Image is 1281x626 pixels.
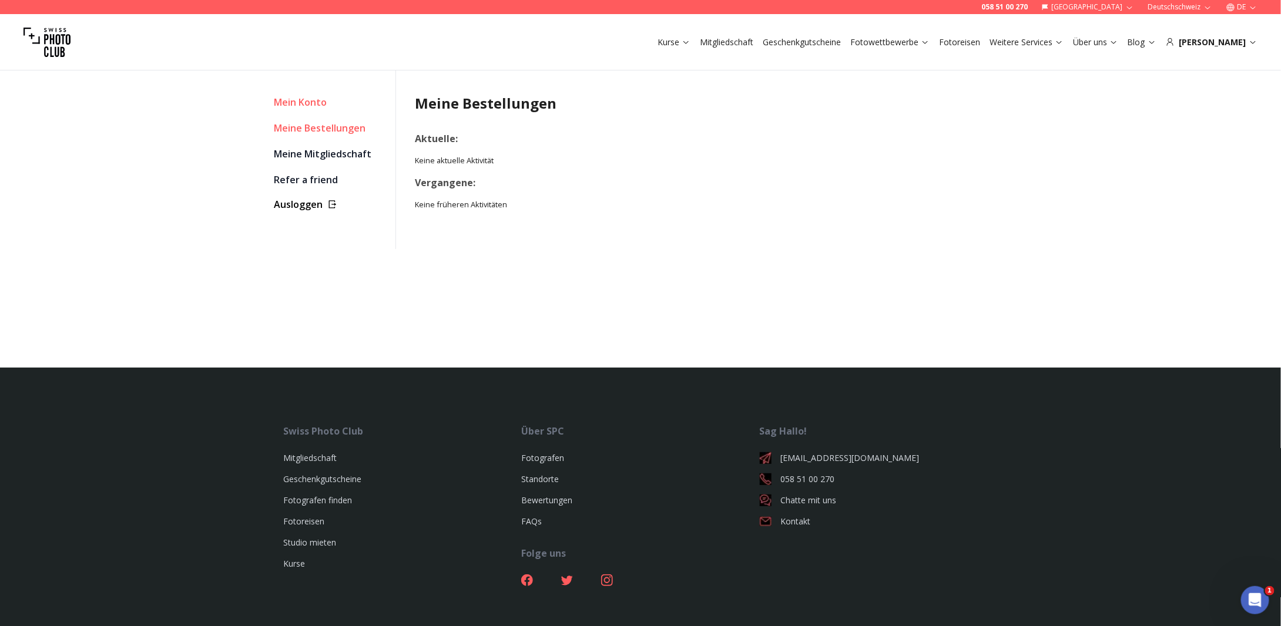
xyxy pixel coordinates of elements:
[1128,36,1156,48] a: Blog
[760,516,998,527] a: Kontakt
[1166,36,1257,48] div: [PERSON_NAME]
[763,36,841,48] a: Geschenkgutscheine
[760,424,998,438] div: Sag Hallo!
[283,494,352,506] a: Fotografen finden
[760,494,998,506] a: Chatte mit uns
[658,36,690,48] a: Kurse
[415,199,866,210] small: Keine früheren Aktivitäten
[695,34,758,51] button: Mitgliedschaft
[521,546,759,560] div: Folge uns
[283,452,337,463] a: Mitgliedschaft
[274,120,386,136] div: Meine Bestellungen
[985,34,1068,51] button: Weitere Services
[758,34,846,51] button: Geschenkgutscheine
[1123,34,1161,51] button: Blog
[283,424,521,438] div: Swiss Photo Club
[415,155,866,166] small: Keine aktuelle Aktivität
[521,494,572,506] a: Bewertungen
[283,516,324,527] a: Fotoreisen
[24,19,71,66] img: Swiss photo club
[274,94,386,110] a: Mein Konto
[1073,36,1118,48] a: Über uns
[415,94,866,113] h1: Meine Bestellungen
[415,132,866,146] h2: Aktuelle :
[274,171,386,188] a: Refer a friend
[939,36,980,48] a: Fotoreisen
[521,424,759,438] div: Über SPC
[981,2,1028,12] a: 058 51 00 270
[850,36,930,48] a: Fotowettbewerbe
[700,36,753,48] a: Mitgliedschaft
[521,473,559,484] a: Standorte
[653,34,695,51] button: Kurse
[846,34,934,51] button: Fotowettbewerbe
[934,34,985,51] button: Fotoreisen
[274,197,386,211] button: Ausloggen
[521,516,542,527] a: FAQs
[283,558,305,569] a: Kurse
[1068,34,1123,51] button: Über uns
[760,473,998,485] a: 058 51 00 270
[990,36,1064,48] a: Weitere Services
[1265,586,1275,595] span: 1
[274,146,386,162] a: Meine Mitgliedschaft
[283,537,336,548] a: Studio mieten
[521,452,564,463] a: Fotografen
[415,176,866,190] h2: Vergangene :
[1241,586,1269,614] iframe: Intercom live chat
[760,452,998,464] a: [EMAIL_ADDRESS][DOMAIN_NAME]
[283,473,361,484] a: Geschenkgutscheine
